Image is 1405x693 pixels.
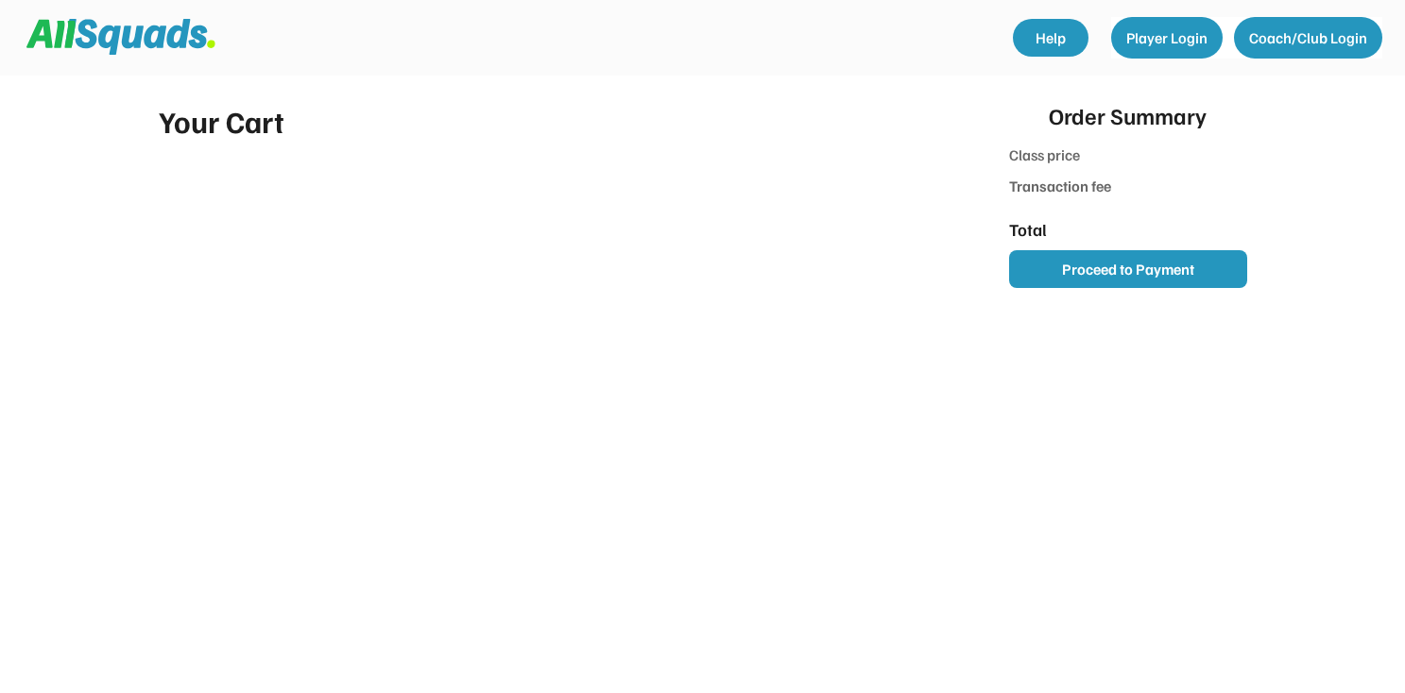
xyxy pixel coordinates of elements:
[159,98,941,144] div: Your Cart
[1009,217,1114,243] div: Total
[1009,250,1247,288] button: Proceed to Payment
[1009,175,1114,197] div: Transaction fee
[1234,17,1382,59] button: Coach/Club Login
[1049,98,1207,132] div: Order Summary
[1009,144,1114,169] div: Class price
[1111,17,1223,59] button: Player Login
[26,19,215,55] img: Squad%20Logo.svg
[1013,19,1088,57] a: Help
